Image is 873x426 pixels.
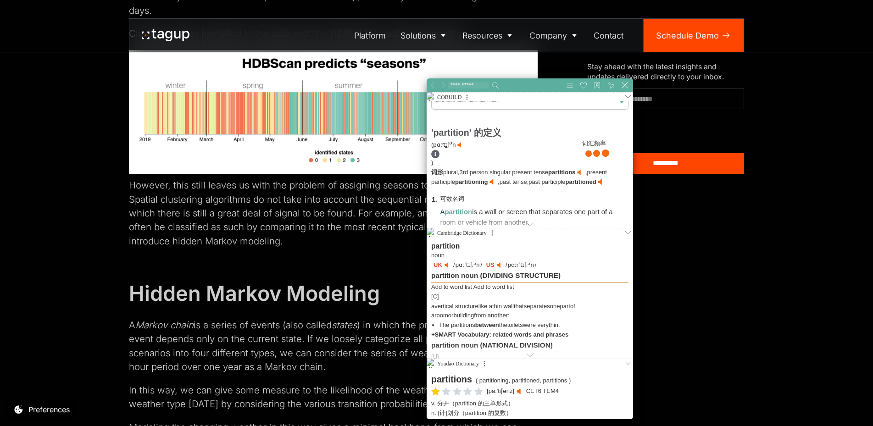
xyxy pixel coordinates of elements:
img: Image for post [129,50,538,174]
div: Stay ahead with the latest insights and updates delivered directly to your inbox. [587,62,744,82]
h1: Hidden Markov Modeling [129,281,538,306]
iframe: reCAPTCHA [587,113,685,138]
a: Platform [347,19,394,52]
div: Platform [354,29,386,42]
form: Article Subscribe [587,89,744,174]
a: Company [522,19,587,52]
div: Preferences [28,404,70,415]
div: Company [529,29,567,42]
p: A is a series of events (also called ) in which the probability of the next event depends only on... [129,318,538,374]
a: Schedule Demo [644,19,744,52]
div: Solutions [400,29,436,42]
em: Markov chain [135,319,194,331]
div: Schedule Demo [656,29,719,42]
a: Resources [456,19,523,52]
div: Resources [462,29,502,42]
p: In this way, we can give some measure to the likelihood of the weather type [DATE] given the weat... [129,383,538,411]
p: However, this still leaves us with the problem of assigning seasons to the anomalous days. Spatia... [129,178,538,248]
a: Contact [587,19,631,52]
div: Contact [594,29,623,42]
em: states [332,319,357,331]
a: Solutions [393,19,456,52]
